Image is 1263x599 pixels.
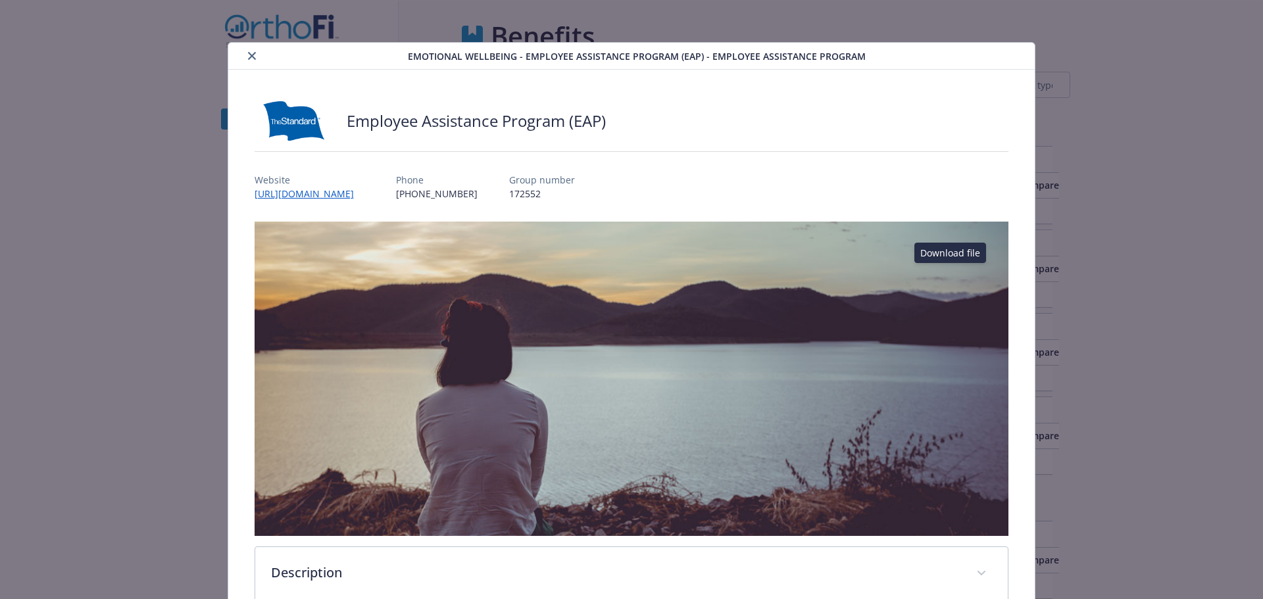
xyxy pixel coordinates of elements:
span: Emotional Wellbeing - Employee Assistance Program (EAP) - Employee Assistance Program [408,49,866,63]
p: Description [271,563,961,583]
a: [URL][DOMAIN_NAME] [255,187,364,200]
p: Phone [396,173,478,187]
p: Website [255,173,364,187]
h2: Employee Assistance Program (EAP) [347,110,606,132]
p: 172552 [509,187,575,201]
img: Standard Insurance Company [255,101,334,141]
img: banner [255,222,1009,536]
p: [PHONE_NUMBER] [396,187,478,201]
button: close [244,48,260,64]
p: Group number [509,173,575,187]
